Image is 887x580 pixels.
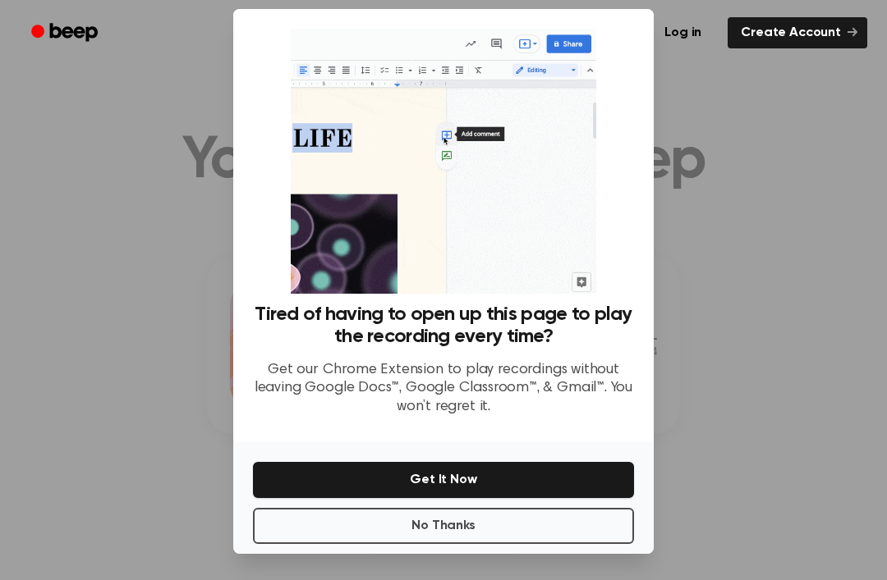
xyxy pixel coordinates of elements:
[253,508,634,544] button: No Thanks
[253,304,634,348] h3: Tired of having to open up this page to play the recording every time?
[20,17,113,49] a: Beep
[291,29,595,294] img: Beep extension in action
[728,17,867,48] a: Create Account
[253,462,634,498] button: Get It Now
[648,14,718,52] a: Log in
[253,361,634,417] p: Get our Chrome Extension to play recordings without leaving Google Docs™, Google Classroom™, & Gm...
